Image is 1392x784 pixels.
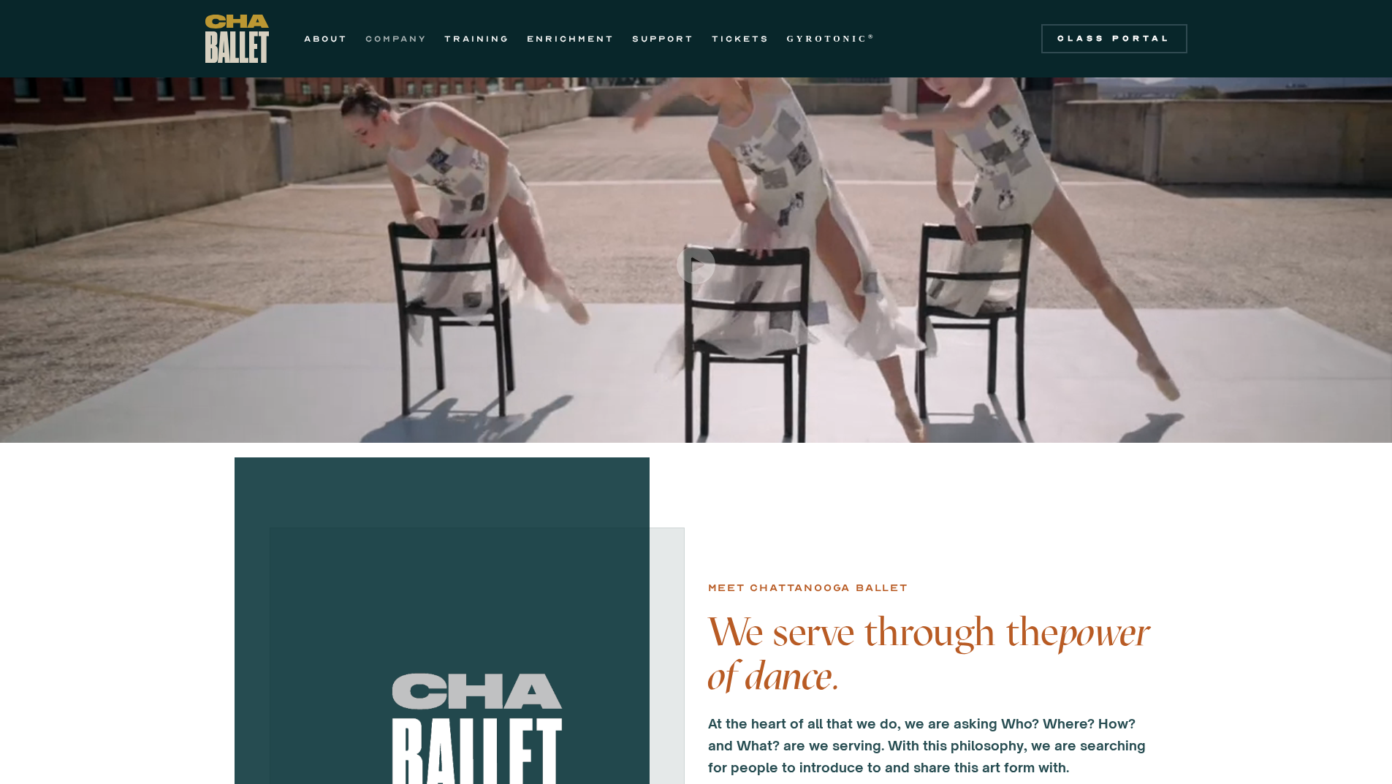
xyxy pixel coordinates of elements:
a: ENRICHMENT [527,30,615,47]
a: ABOUT [304,30,348,47]
a: Class Portal [1041,24,1187,53]
a: COMPANY [365,30,427,47]
a: SUPPORT [632,30,694,47]
sup: ® [868,33,876,40]
strong: GYROTONIC [787,34,868,44]
h4: We serve through the [708,610,1158,698]
div: Meet chattanooga ballet [708,579,908,597]
strong: At the heart of all that we do, we are asking Who? Where? How? and What? are we serving. With thi... [708,715,1146,775]
a: GYROTONIC® [787,30,876,47]
em: power of dance. [708,608,1149,699]
a: TRAINING [444,30,509,47]
a: home [205,15,269,63]
div: Class Portal [1050,33,1179,45]
a: TICKETS [712,30,769,47]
